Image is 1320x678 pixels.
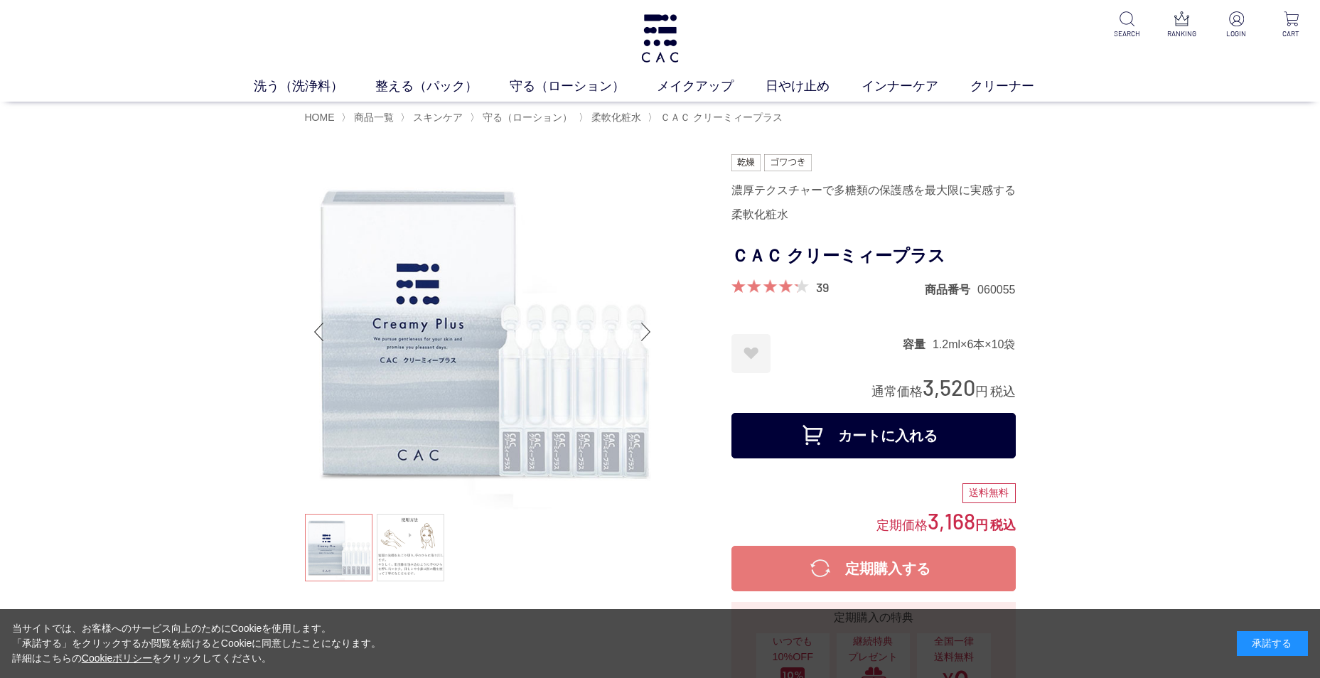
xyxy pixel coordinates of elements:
[970,77,1066,96] a: クリーナー
[1164,11,1199,39] a: RANKING
[731,413,1016,458] button: カートに入れる
[925,282,977,297] dt: 商品番号
[591,112,641,123] span: 柔軟化粧水
[977,282,1015,297] dd: 060055
[305,112,335,123] a: HOME
[923,374,975,400] span: 3,520
[375,77,510,96] a: 整える（パック）
[658,112,783,123] a: ＣＡＣ クリーミィープラス
[731,240,1016,272] h1: ＣＡＣ クリーミィープラス
[1110,11,1144,39] a: SEARCH
[648,111,786,124] li: 〉
[990,518,1016,532] span: 税込
[962,483,1016,503] div: 送料無料
[731,154,761,171] img: 乾燥
[351,112,394,123] a: 商品一覧
[928,507,975,534] span: 3,168
[483,112,572,123] span: 守る（ローション）
[731,546,1016,591] button: 定期購入する
[1164,28,1199,39] p: RANKING
[305,303,333,360] div: Previous slide
[862,77,970,96] a: インナーケア
[1110,28,1144,39] p: SEARCH
[975,518,988,532] span: 円
[82,652,153,664] a: Cookieポリシー
[639,14,681,63] img: logo
[510,77,657,96] a: 守る（ローション）
[731,334,771,373] a: お気に入りに登録する
[766,77,862,96] a: 日やけ止め
[579,111,645,124] li: 〉
[990,384,1016,399] span: 税込
[1237,631,1308,656] div: 承諾する
[1219,28,1254,39] p: LOGIN
[660,112,783,123] span: ＣＡＣ クリーミィープラス
[305,154,660,510] img: ＣＡＣ クリーミィープラス
[470,111,576,124] li: 〉
[903,337,933,352] dt: 容量
[254,77,375,96] a: 洗う（洗浄料）
[1219,11,1254,39] a: LOGIN
[1274,11,1309,39] a: CART
[731,178,1016,227] div: 濃厚テクスチャーで多糖類の保護感を最大限に実感する柔軟化粧水
[816,279,829,295] a: 39
[764,154,812,171] img: ゴワつき
[400,111,466,124] li: 〉
[354,112,394,123] span: 商品一覧
[871,384,923,399] span: 通常価格
[975,384,988,399] span: 円
[410,112,463,123] a: スキンケア
[657,77,766,96] a: メイクアップ
[12,621,382,666] div: 当サイトでは、お客様へのサービス向上のためにCookieを使用します。 「承諾する」をクリックするか閲覧を続けるとCookieに同意したことになります。 詳細はこちらの をクリックしてください。
[632,303,660,360] div: Next slide
[933,337,1016,352] dd: 1.2ml×6本×10袋
[1274,28,1309,39] p: CART
[589,112,641,123] a: 柔軟化粧水
[876,517,928,532] span: 定期価格
[480,112,572,123] a: 守る（ローション）
[413,112,463,123] span: スキンケア
[341,111,397,124] li: 〉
